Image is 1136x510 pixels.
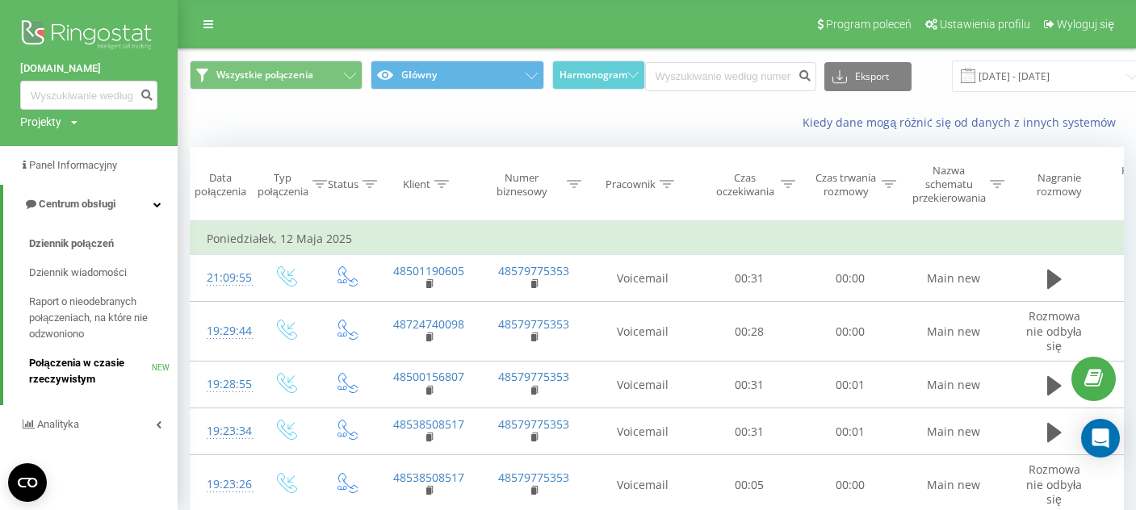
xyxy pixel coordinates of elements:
[498,416,569,432] a: 48579775353
[207,262,239,294] div: 21:09:55
[393,263,464,278] a: 48501190605
[371,61,543,90] button: Główny
[37,418,79,430] span: Analityka
[3,185,178,224] a: Centrum obsługi
[29,349,178,394] a: Połączenia w czasie rzeczywistymNEW
[1026,462,1082,506] span: Rozmowa nie odbyła się
[901,362,1006,408] td: Main new
[8,463,47,502] button: Open CMP widget
[800,362,901,408] td: 00:01
[498,369,569,384] a: 48579775353
[586,408,699,455] td: Voicemail
[699,408,800,455] td: 00:31
[645,62,816,91] input: Wyszukiwanie według numeru
[393,470,464,485] a: 48538508517
[29,258,178,287] a: Dziennik wiadomości
[20,16,157,56] img: Ringostat logo
[393,416,464,432] a: 48538508517
[207,469,239,500] div: 19:23:26
[560,69,627,81] span: Harmonogram
[29,159,117,171] span: Panel Informacyjny
[1020,171,1098,199] div: Nagranie rozmowy
[826,18,912,31] span: Program poleceń
[29,236,114,252] span: Dziennik połączeń
[190,61,363,90] button: Wszystkie połączenia
[586,362,699,408] td: Voicemail
[800,302,901,362] td: 00:00
[498,470,569,485] a: 48579775353
[814,171,878,199] div: Czas trwania rozmowy
[498,316,569,332] a: 48579775353
[207,416,239,447] div: 19:23:34
[498,263,569,278] a: 48579775353
[207,316,239,347] div: 19:29:44
[803,115,1124,130] a: Kiedy dane mogą różnić się od danych z innych systemów
[1026,308,1082,353] span: Rozmowa nie odbyła się
[29,229,178,258] a: Dziennik połączeń
[216,69,313,82] span: Wszystkie połączenia
[29,265,127,281] span: Dziennik wiadomości
[191,171,250,199] div: Data połączenia
[901,255,1006,302] td: Main new
[699,362,800,408] td: 00:31
[713,171,777,199] div: Czas oczekiwania
[393,369,464,384] a: 48500156807
[901,408,1006,455] td: Main new
[699,302,800,362] td: 00:28
[207,369,239,400] div: 19:28:55
[940,18,1030,31] span: Ustawienia profilu
[258,171,308,199] div: Typ połączenia
[29,355,152,387] span: Połączenia w czasie rzeczywistym
[552,61,645,90] button: Harmonogram
[800,408,901,455] td: 00:01
[586,302,699,362] td: Voicemail
[328,178,358,191] div: Status
[39,198,115,210] span: Centrum obsługi
[29,287,178,349] a: Raport o nieodebranych połączeniach, na które nie odzwoniono
[901,302,1006,362] td: Main new
[393,316,464,332] a: 48724740098
[800,255,901,302] td: 00:00
[824,62,912,91] button: Eksport
[1057,18,1114,31] span: Wyloguj się
[481,171,564,199] div: Numer biznesowy
[29,294,170,342] span: Raport o nieodebranych połączeniach, na które nie odzwoniono
[20,114,61,130] div: Projekty
[20,61,157,77] a: [DOMAIN_NAME]
[606,178,656,191] div: Pracownik
[912,164,986,205] div: Nazwa schematu przekierowania
[403,178,430,191] div: Klient
[1081,419,1120,458] div: Open Intercom Messenger
[20,81,157,110] input: Wyszukiwanie według numeru
[699,255,800,302] td: 00:31
[586,255,699,302] td: Voicemail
